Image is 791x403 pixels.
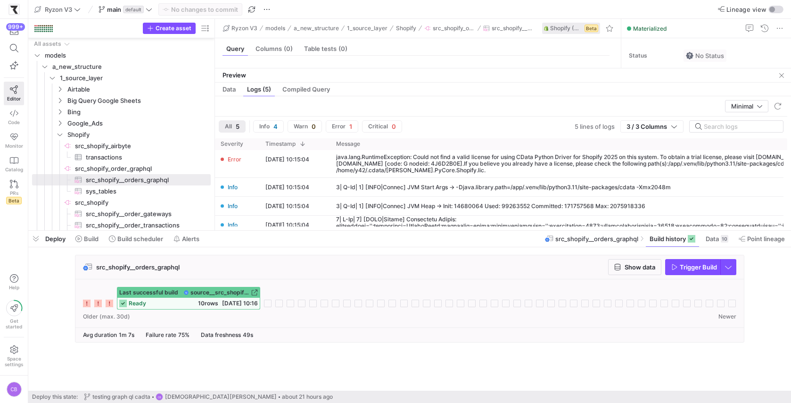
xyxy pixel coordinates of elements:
div: Press SPACE to select this row. [32,197,211,208]
span: Shopify (CData) [550,25,583,32]
div: 10 [721,235,728,243]
span: 0 [392,123,396,130]
span: Materialized [633,25,667,32]
span: ready [129,300,146,307]
a: Code [4,105,24,129]
span: 75% [178,331,190,338]
div: All assets [34,41,61,47]
span: Editor [7,96,21,101]
div: Press SPACE to select this row. [32,140,211,151]
button: CB [4,379,24,399]
span: Lineage view [726,6,766,13]
span: Table tests [304,46,347,52]
button: Show data [608,259,661,275]
button: Ryzon V3 [221,23,260,34]
div: Press SPACE to select this row. [32,72,211,84]
span: 3 / 3 Columns [626,123,671,130]
span: src_shopify__orders_graphql [555,235,638,243]
a: PRsBeta [4,176,24,208]
div: Press SPACE to select this row. [32,151,211,163]
a: Catalog [4,152,24,176]
button: src_shopify__orders_graphql [481,23,536,34]
span: Alerts [182,235,199,243]
button: Help [4,270,24,294]
span: Build scheduler [117,235,163,243]
span: a_new_structure [294,25,339,32]
div: Press SPACE to select this row. [32,38,211,50]
span: main [107,6,121,13]
span: models [45,50,209,61]
span: Timestamp [265,141,296,147]
span: Show data [625,263,655,271]
button: a_new_structure [291,23,341,34]
span: [DATE] 10:16 [222,300,258,307]
span: 1 [349,123,352,130]
button: Warn0 [288,120,322,133]
a: transactions​​​​​​​​​ [32,151,211,163]
span: Last successful build [119,289,178,296]
a: src_shopify__orders_graphql​​​​​​​​​ [32,174,211,185]
span: Newer [718,313,736,320]
div: Press SPACE to select this row. [32,208,211,219]
span: Error [332,123,346,130]
a: sys_tables​​​​​​​​​ [32,185,211,197]
y42-timestamp-cell-renderer: [DATE] 10:15:04 [265,182,309,192]
span: Critical [368,123,388,130]
span: Compiled Query [282,86,330,92]
span: [DEMOGRAPHIC_DATA][PERSON_NAME] [165,394,277,400]
a: src_shopify_airbyte​​​​​​​​ [32,140,211,151]
button: Ryzon V3 [32,3,83,16]
button: 999+ [4,23,24,40]
span: PRs [10,190,18,196]
a: src_shopify__order_transactions​​​​​​​​​ [32,219,211,231]
span: source__src_shopify_order_graphql__src_shopify__orders_graphql [190,289,249,296]
div: Press SPACE to select this row. [32,185,211,197]
span: Data [706,235,719,243]
span: 5 lines of logs [575,123,615,130]
div: Press SPACE to select this row. [32,163,211,174]
button: 3 / 3 Columns [620,120,684,133]
span: sys_tables​​​​​​​​​ [86,186,200,197]
span: Trigger Build [680,263,717,271]
a: src_shopify__order_gateways​​​​​​​​​ [32,208,211,219]
span: Create asset [156,25,191,32]
a: Monitor [4,129,24,152]
span: Avg duration [83,331,117,338]
span: Ryzon V3 [231,25,257,32]
input: Search logs [704,123,775,130]
span: Warn [294,123,308,130]
button: 1_source_layer [345,23,390,34]
div: CB [7,382,22,397]
button: Build history [645,231,700,247]
span: Minimal [731,102,753,110]
div: Press SPACE to select this row. [32,106,211,118]
span: models [265,25,285,32]
button: Error1 [326,120,358,133]
y42-timestamp-cell-renderer: [DATE] 10:15:04 [265,201,309,211]
button: Getstarted [4,296,24,333]
span: 4 [273,123,278,130]
img: undefined [544,25,548,31]
button: Data10 [701,231,733,247]
span: Severity [221,141,243,147]
span: 49s [243,331,253,338]
span: (0) [338,46,347,52]
div: Press SPACE to select this row. [32,50,211,61]
div: 3| Q-Id| 1] [INFO|Connec] JVM Heap -> Init: 14680064 Used: 99263552 Committed: 171757568 Max: 207... [336,203,645,210]
span: Beta [6,197,22,204]
a: https://storage.googleapis.com/y42-prod-data-exchange/images/sBsRsYb6BHzNxH9w4w8ylRuridc3cmH4JEFn... [4,1,24,17]
span: default [123,6,144,13]
span: Monitor [5,143,23,149]
span: 10 rows [198,300,218,307]
div: Press SPACE to select this row. [32,219,211,231]
button: No statusNo Status [684,50,726,62]
button: Info4 [253,120,284,133]
span: Code [8,119,20,125]
div: Press SPACE to select this row. [32,174,211,185]
span: Beta [585,25,598,32]
y42-timestamp-cell-renderer: [DATE] 10:15:04 [265,154,309,164]
span: src_shopify_order_graphql [433,25,475,32]
button: testing graph ql cadtaCB[DEMOGRAPHIC_DATA][PERSON_NAME]about 21 hours ago [82,391,335,403]
span: Airtable [67,84,209,95]
button: Create asset [143,23,196,34]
